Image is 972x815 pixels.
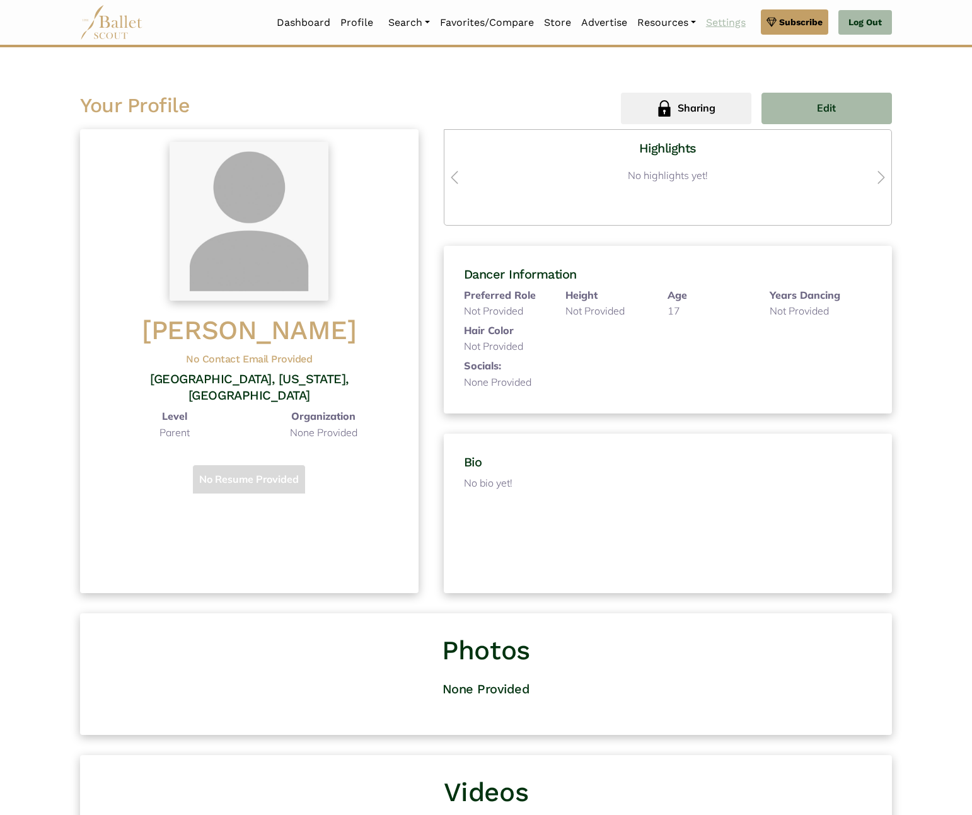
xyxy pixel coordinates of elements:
[335,9,378,36] a: Profile
[701,9,751,36] a: Settings
[464,374,531,391] p: None Provided
[159,426,190,439] span: Parent
[761,9,828,35] a: Subscribe
[454,140,881,156] h4: Highlights
[761,93,892,124] button: Edit
[668,289,687,301] b: Age
[565,304,582,317] span: Not
[383,9,435,36] a: Search
[464,303,546,320] p: Not Provided
[464,454,872,470] h4: Bio
[817,100,836,117] span: Edit
[565,289,598,301] b: Height
[779,15,823,29] span: Subscribe
[464,266,872,282] h4: Dancer Information
[435,9,539,36] a: Favorites/Compare
[464,289,536,301] b: Preferred Role
[621,93,751,124] button: Sharing
[454,161,881,190] p: No highlights yet!
[272,9,335,36] a: Dashboard
[464,359,501,372] b: Socials:
[838,10,892,35] a: Log Out
[105,775,867,810] h1: Videos
[584,304,625,317] span: Provided
[464,338,546,355] p: Not Provided
[464,324,514,337] b: Hair Color
[162,410,187,422] b: Level
[249,425,398,441] p: None Provided
[539,9,576,36] a: Store
[770,289,840,301] b: Years Dancing
[291,410,356,422] b: Organization
[80,93,476,119] h2: Your Profile
[153,681,819,697] h4: None Provided
[770,303,852,320] p: Not Provided
[576,9,632,36] a: Advertise
[150,371,349,403] span: [GEOGRAPHIC_DATA], [US_STATE], [GEOGRAPHIC_DATA]
[100,353,398,366] h5: No Contact Email Provided
[100,313,398,348] h1: [PERSON_NAME]
[668,303,749,320] p: 17
[464,475,872,570] p: No bio yet!
[632,9,701,36] a: Resources
[767,15,777,29] img: gem.svg
[170,142,328,301] img: dummy_profile_pic.jpg
[90,633,882,668] h1: Photos
[678,100,715,117] span: Sharing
